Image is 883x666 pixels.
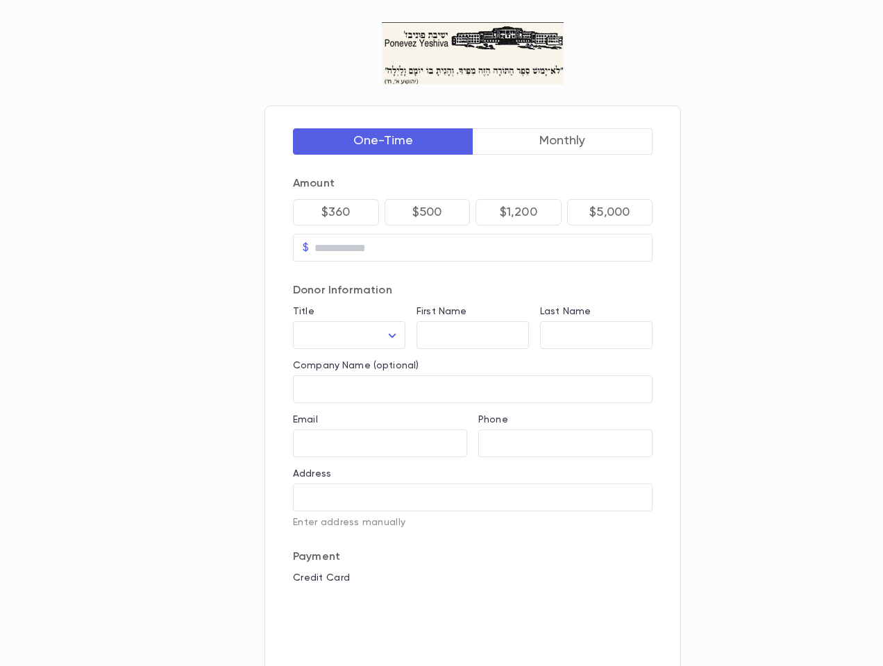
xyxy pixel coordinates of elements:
[540,306,591,317] label: Last Name
[293,322,405,349] div: ​
[293,517,653,528] p: Enter address manually
[293,199,379,225] button: $360
[293,360,419,371] label: Company Name (optional)
[589,205,630,219] p: $5,000
[293,572,653,583] p: Credit Card
[473,128,653,155] button: Monthly
[293,284,653,298] p: Donor Information
[293,177,653,191] p: Amount
[500,205,537,219] p: $1,200
[293,306,314,317] label: Title
[303,241,309,255] p: $
[293,550,653,564] p: Payment
[385,199,471,225] button: $500
[293,468,331,479] label: Address
[293,128,473,155] button: One-Time
[476,199,562,225] button: $1,200
[293,414,318,425] label: Email
[417,306,466,317] label: First Name
[321,205,351,219] p: $360
[567,199,653,225] button: $5,000
[382,22,564,85] img: Logo
[412,205,442,219] p: $500
[478,414,508,425] label: Phone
